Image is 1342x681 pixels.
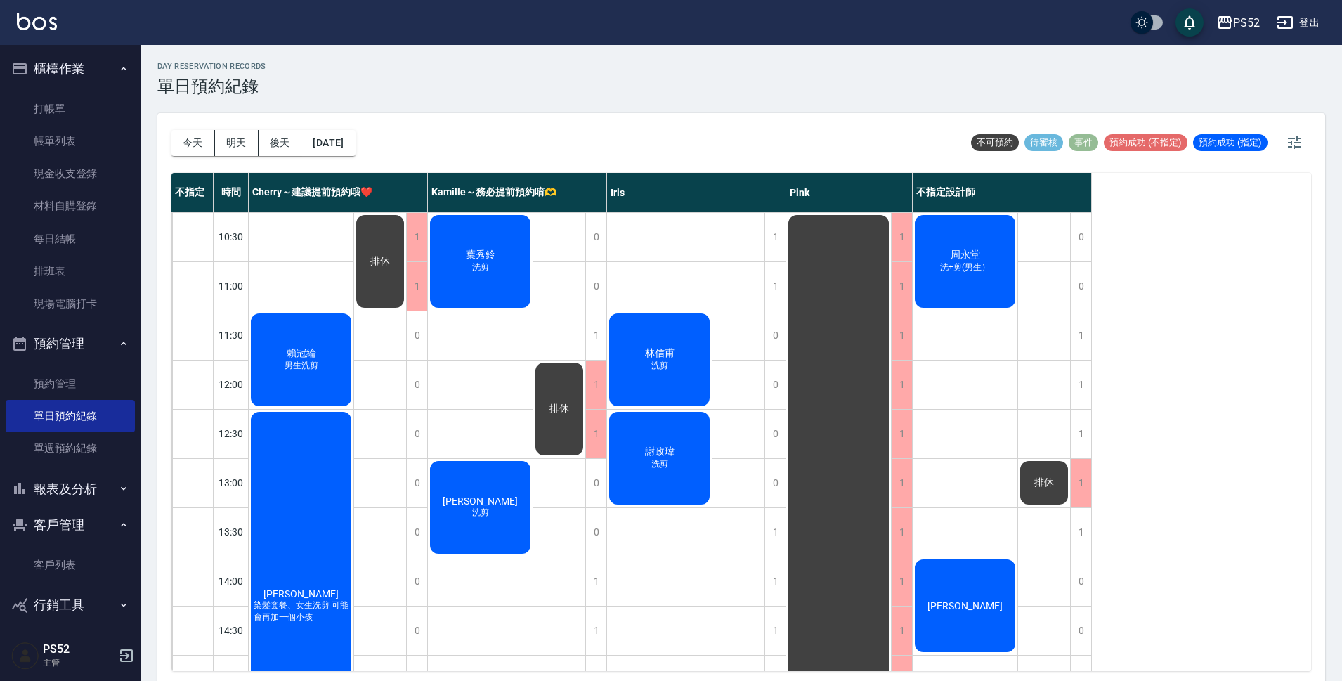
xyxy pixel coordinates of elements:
[585,311,606,360] div: 1
[891,459,912,507] div: 1
[11,642,39,670] img: Person
[6,325,135,362] button: 預約管理
[214,173,249,212] div: 時間
[440,495,521,507] span: [PERSON_NAME]
[649,458,671,470] span: 洗剪
[1271,10,1325,36] button: 登出
[937,261,993,273] span: 洗+剪(男生）
[891,410,912,458] div: 1
[1070,213,1091,261] div: 0
[891,508,912,557] div: 1
[259,130,302,156] button: 後天
[891,557,912,606] div: 1
[367,255,393,268] span: 排休
[1070,262,1091,311] div: 0
[585,508,606,557] div: 0
[585,262,606,311] div: 0
[764,557,786,606] div: 1
[251,599,351,623] span: 染髮套餐、女生洗剪 可能會再加一個小孩
[1104,136,1187,149] span: 預約成功 (不指定)
[406,361,427,409] div: 0
[214,360,249,409] div: 12:00
[891,213,912,261] div: 1
[6,223,135,255] a: 每日結帳
[171,173,214,212] div: 不指定
[913,173,1092,212] div: 不指定設計師
[585,361,606,409] div: 1
[469,261,492,273] span: 洗剪
[406,508,427,557] div: 0
[607,173,786,212] div: Iris
[6,255,135,287] a: 排班表
[764,508,786,557] div: 1
[585,557,606,606] div: 1
[6,507,135,543] button: 客戶管理
[764,607,786,655] div: 1
[43,656,115,669] p: 主管
[6,587,135,623] button: 行銷工具
[1070,459,1091,507] div: 1
[301,130,355,156] button: [DATE]
[6,93,135,125] a: 打帳單
[585,459,606,507] div: 0
[1069,136,1098,149] span: 事件
[6,471,135,507] button: 報表及分析
[6,549,135,581] a: 客戶列表
[786,173,913,212] div: Pink
[6,432,135,465] a: 單週預約紀錄
[406,459,427,507] div: 0
[764,459,786,507] div: 0
[428,173,607,212] div: Kamille～務必提前預約唷🫶
[1070,410,1091,458] div: 1
[214,212,249,261] div: 10:30
[43,642,115,656] h5: PS52
[547,403,572,415] span: 排休
[249,173,428,212] div: Cherry～建議提前預約哦❤️
[214,507,249,557] div: 13:30
[214,409,249,458] div: 12:30
[6,400,135,432] a: 單日預約紀錄
[406,311,427,360] div: 0
[948,249,983,261] span: 周永堂
[406,213,427,261] div: 1
[642,446,677,458] span: 謝政瑋
[406,607,427,655] div: 0
[649,360,671,372] span: 洗剪
[406,410,427,458] div: 0
[6,125,135,157] a: 帳單列表
[157,62,266,71] h2: day Reservation records
[891,607,912,655] div: 1
[891,361,912,409] div: 1
[261,588,341,599] span: [PERSON_NAME]
[406,557,427,606] div: 0
[925,600,1005,611] span: [PERSON_NAME]
[214,557,249,606] div: 14:00
[17,13,57,30] img: Logo
[406,262,427,311] div: 1
[1070,508,1091,557] div: 1
[1070,361,1091,409] div: 1
[891,311,912,360] div: 1
[764,213,786,261] div: 1
[1070,607,1091,655] div: 0
[1233,14,1260,32] div: PS52
[214,606,249,655] div: 14:30
[284,347,319,360] span: 賴冠綸
[6,51,135,87] button: 櫃檯作業
[1211,8,1265,37] button: PS52
[1070,557,1091,606] div: 0
[1193,136,1268,149] span: 預約成功 (指定)
[282,360,321,372] span: 男生洗剪
[6,157,135,190] a: 現金收支登錄
[764,262,786,311] div: 1
[1031,476,1057,489] span: 排休
[764,311,786,360] div: 0
[463,249,498,261] span: 葉秀鈴
[1175,8,1204,37] button: save
[214,458,249,507] div: 13:00
[171,130,215,156] button: 今天
[215,130,259,156] button: 明天
[585,213,606,261] div: 0
[1024,136,1063,149] span: 待審核
[1070,311,1091,360] div: 1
